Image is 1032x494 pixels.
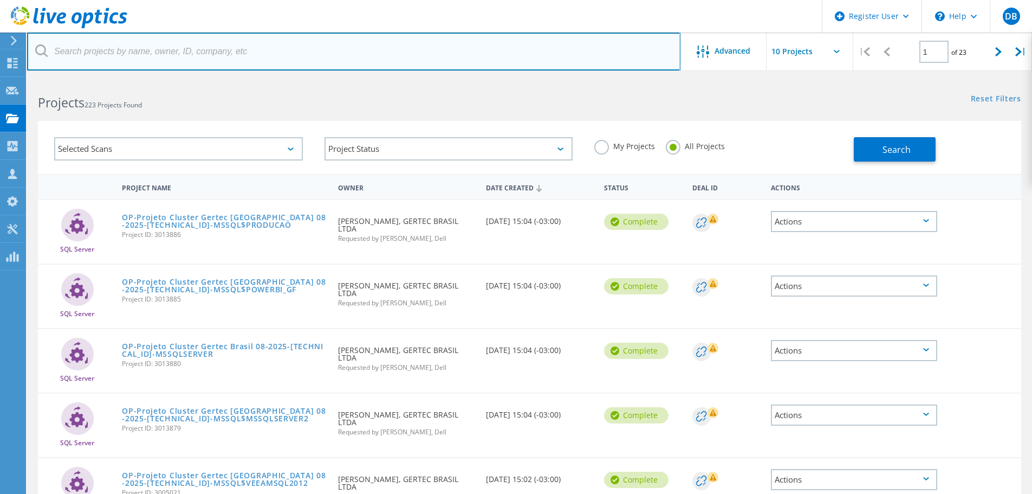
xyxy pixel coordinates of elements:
[338,300,475,306] span: Requested by [PERSON_NAME], Dell
[771,275,937,297] div: Actions
[60,311,94,317] span: SQL Server
[594,140,655,150] label: My Projects
[715,47,750,55] span: Advanced
[604,343,668,359] div: Complete
[60,375,94,382] span: SQL Server
[122,214,327,229] a: OP-Projeto Cluster Gertec [GEOGRAPHIC_DATA] 08-2025-[TECHNICAL_ID]-MSSQL$PRODUCAO
[122,232,327,238] span: Project ID: 3013886
[122,343,327,358] a: OP-Projeto Cluster Gertec Brasil 08-2025-[TECHNICAL_ID]-MSSQLSERVER
[60,440,94,446] span: SQL Server
[604,472,668,488] div: Complete
[771,211,937,232] div: Actions
[338,364,475,371] span: Requested by [PERSON_NAME], Dell
[338,429,475,435] span: Requested by [PERSON_NAME], Dell
[481,329,599,365] div: [DATE] 15:04 (-03:00)
[333,177,480,197] div: Owner
[481,394,599,429] div: [DATE] 15:04 (-03:00)
[54,137,303,161] div: Selected Scans
[122,361,327,367] span: Project ID: 3013880
[481,177,599,197] div: Date Created
[60,246,94,253] span: SQL Server
[951,48,966,57] span: of 23
[481,458,599,494] div: [DATE] 15:02 (-03:00)
[599,177,687,197] div: Status
[771,469,937,490] div: Actions
[38,94,85,111] b: Projects
[1010,33,1032,71] div: |
[122,407,327,422] a: OP-Projeto Cluster Gertec [GEOGRAPHIC_DATA] 08-2025-[TECHNICAL_ID]-MSSQL$MSSQLSERVER2
[771,340,937,361] div: Actions
[687,177,765,197] div: Deal Id
[935,11,945,21] svg: \n
[1005,12,1017,21] span: DB
[338,235,475,242] span: Requested by [PERSON_NAME], Dell
[882,144,911,156] span: Search
[333,329,480,382] div: [PERSON_NAME], GERTEC BRASIL LTDA
[765,177,943,197] div: Actions
[333,394,480,446] div: [PERSON_NAME], GERTEC BRASIL LTDA
[116,177,333,197] div: Project Name
[85,100,142,110] span: 223 Projects Found
[481,265,599,300] div: [DATE] 15:04 (-03:00)
[122,472,327,487] a: OP-Projeto Cluster Gertec [GEOGRAPHIC_DATA] 08-2025-[TECHNICAL_ID]-MSSQL$VEEAMSQL2012
[122,278,327,293] a: OP-Projeto Cluster Gertec [GEOGRAPHIC_DATA] 08-2025-[TECHNICAL_ID]-MSSQL$POWERBI_GF
[853,33,875,71] div: |
[333,200,480,253] div: [PERSON_NAME], GERTEC BRASIL LTDA
[324,137,573,161] div: Project Status
[122,296,327,303] span: Project ID: 3013885
[333,265,480,317] div: [PERSON_NAME], GERTEC BRASIL LTDA
[481,200,599,236] div: [DATE] 15:04 (-03:00)
[971,95,1021,104] a: Reset Filters
[604,278,668,294] div: Complete
[854,137,936,162] button: Search
[27,33,680,70] input: Search projects by name, owner, ID, company, etc
[604,214,668,230] div: Complete
[11,23,127,30] a: Live Optics Dashboard
[604,407,668,424] div: Complete
[771,405,937,426] div: Actions
[666,140,725,150] label: All Projects
[122,425,327,432] span: Project ID: 3013879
